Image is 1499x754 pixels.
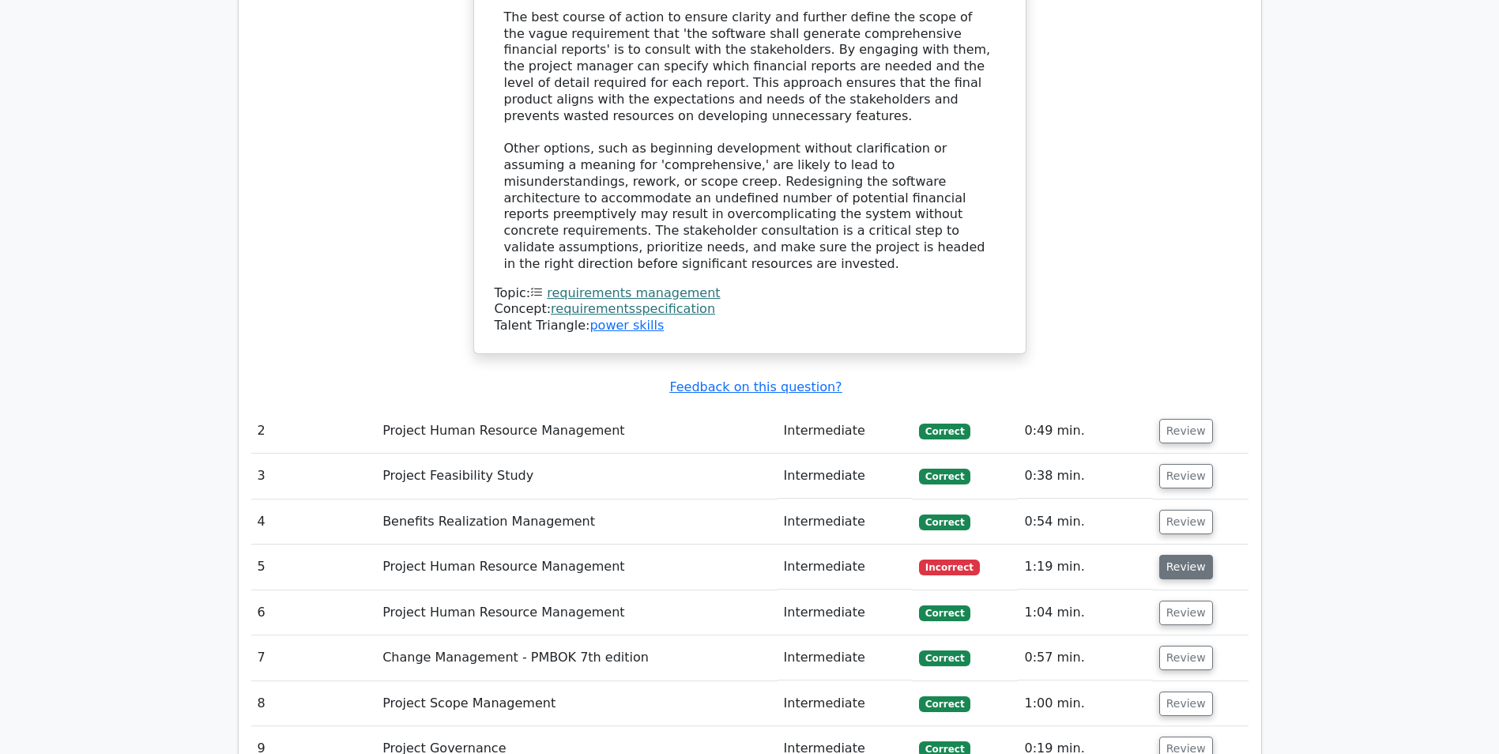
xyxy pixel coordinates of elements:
[376,409,777,454] td: Project Human Resource Management
[1159,692,1213,716] button: Review
[919,650,970,666] span: Correct
[778,681,913,726] td: Intermediate
[778,635,913,680] td: Intermediate
[1159,601,1213,625] button: Review
[251,590,377,635] td: 6
[251,545,377,590] td: 5
[1159,464,1213,488] button: Review
[547,285,720,300] a: requirements management
[778,409,913,454] td: Intermediate
[376,590,777,635] td: Project Human Resource Management
[251,409,377,454] td: 2
[1018,545,1152,590] td: 1:19 min.
[1018,590,1152,635] td: 1:04 min.
[1018,635,1152,680] td: 0:57 min.
[495,301,1005,318] div: Concept:
[376,454,777,499] td: Project Feasibility Study
[778,545,913,590] td: Intermediate
[778,500,913,545] td: Intermediate
[376,681,777,726] td: Project Scope Management
[376,635,777,680] td: Change Management - PMBOK 7th edition
[1159,555,1213,579] button: Review
[376,500,777,545] td: Benefits Realization Management
[1018,681,1152,726] td: 1:00 min.
[669,379,842,394] a: Feedback on this question?
[919,424,970,439] span: Correct
[251,681,377,726] td: 8
[919,560,980,575] span: Incorrect
[589,318,664,333] a: power skills
[504,9,996,273] div: The best course of action to ensure clarity and further define the scope of the vague requirement...
[1018,409,1152,454] td: 0:49 min.
[919,515,970,530] span: Correct
[919,605,970,621] span: Correct
[1159,419,1213,443] button: Review
[251,500,377,545] td: 4
[778,590,913,635] td: Intermediate
[376,545,777,590] td: Project Human Resource Management
[251,635,377,680] td: 7
[1159,646,1213,670] button: Review
[1018,454,1152,499] td: 0:38 min.
[551,301,715,316] a: requirementsspecification
[919,469,970,484] span: Correct
[495,285,1005,334] div: Talent Triangle:
[778,454,913,499] td: Intermediate
[495,285,1005,302] div: Topic:
[919,696,970,712] span: Correct
[1159,510,1213,534] button: Review
[1018,500,1152,545] td: 0:54 min.
[251,454,377,499] td: 3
